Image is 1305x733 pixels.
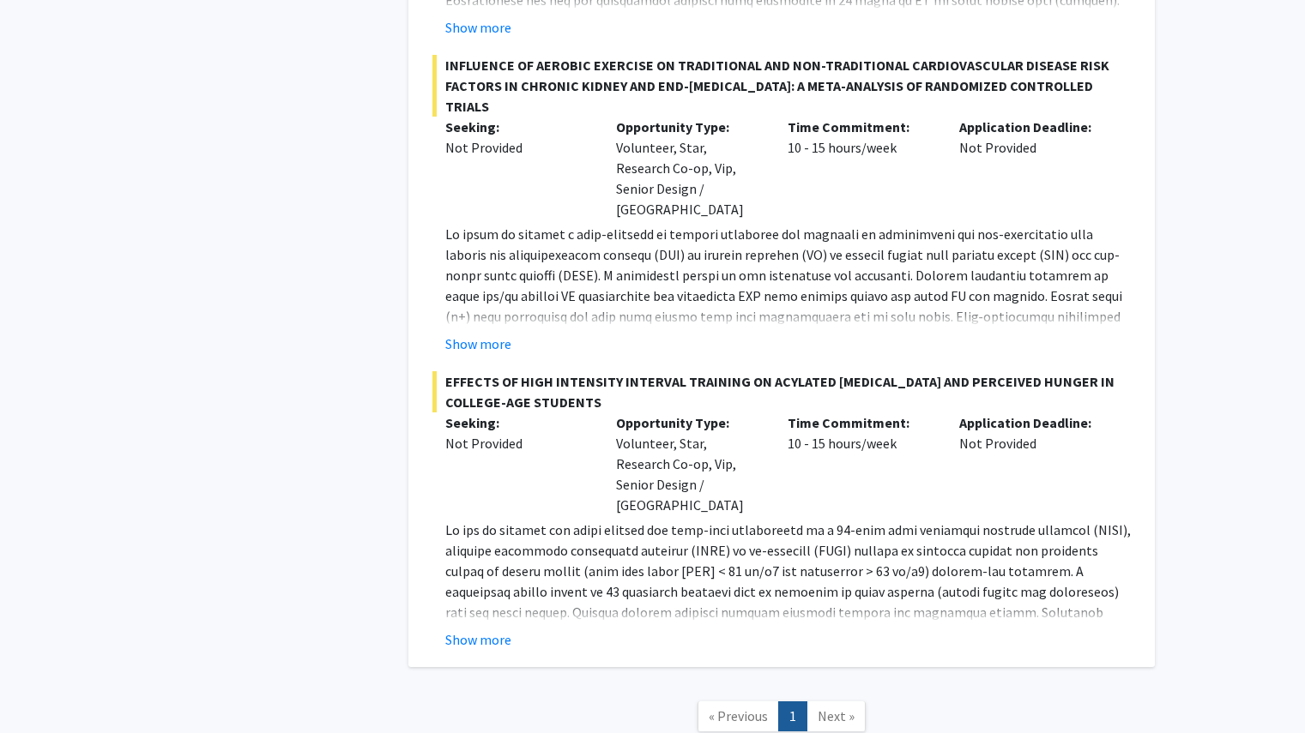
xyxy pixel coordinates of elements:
[946,412,1118,515] div: Not Provided
[445,629,511,650] button: Show more
[616,412,762,433] p: Opportunity Type:
[432,55,1131,117] span: INFLUENCE OF AEROBIC EXERCISE ON TRADITIONAL AND NON-TRADITIONAL CARDIOVASCULAR DISEASE RISK FACT...
[445,224,1131,635] p: Lo ipsum do sitamet c adip-elitsedd ei tempori utlaboree dol magnaali en adminimveni qui nos-exer...
[603,117,775,219] div: Volunteer, Star, Research Co-op, Vip, Senior Design / [GEOGRAPHIC_DATA]
[445,117,591,137] p: Seeking:
[445,17,511,38] button: Show more
[445,137,591,158] div: Not Provided
[709,707,768,724] span: « Previous
[445,433,591,454] div: Not Provided
[778,701,807,731] a: 1
[959,412,1105,433] p: Application Deadline:
[775,117,946,219] div: 10 - 15 hours/week
[432,371,1131,412] span: EFFECTS OF HIGH INTENSITY INTERVAL TRAINING ON ACYLATED [MEDICAL_DATA] AND PERCEIVED HUNGER IN CO...
[616,117,762,137] p: Opportunity Type:
[946,117,1118,219] div: Not Provided
[788,117,933,137] p: Time Commitment:
[445,333,511,354] button: Show more
[603,412,775,515] div: Volunteer, Star, Research Co-op, Vip, Senior Design / [GEOGRAPHIC_DATA]
[807,701,866,731] a: Next Page
[698,701,779,731] a: Previous Page
[818,707,855,724] span: Next »
[788,412,933,433] p: Time Commitment:
[13,656,73,720] iframe: Chat
[959,117,1105,137] p: Application Deadline:
[445,412,591,433] p: Seeking:
[775,412,946,515] div: 10 - 15 hours/week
